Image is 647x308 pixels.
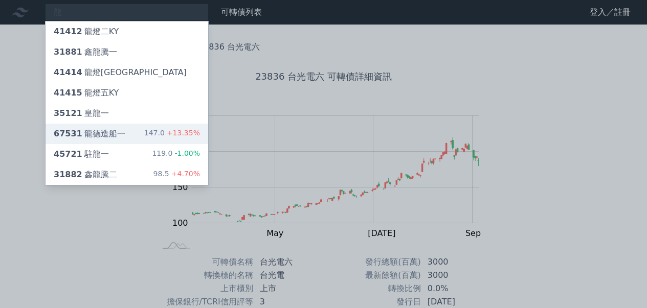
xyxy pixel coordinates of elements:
[54,67,82,77] span: 41414
[54,27,82,36] span: 41412
[54,46,117,58] div: 鑫龍騰一
[169,170,200,178] span: +4.70%
[46,21,208,42] a: 41412龍燈二KY
[54,26,119,38] div: 龍燈二KY
[172,149,200,157] span: -1.00%
[54,108,82,118] span: 35121
[46,103,208,124] a: 35121皇龍一
[46,83,208,103] a: 41415龍燈五KY
[54,66,187,79] div: 龍燈[GEOGRAPHIC_DATA]
[46,62,208,83] a: 41414龍燈[GEOGRAPHIC_DATA]
[153,169,200,181] div: 98.5
[54,149,82,159] span: 45721
[46,164,208,185] a: 31882鑫龍騰二 98.5+4.70%
[165,129,200,137] span: +13.35%
[54,169,117,181] div: 鑫龍騰二
[144,128,200,140] div: 147.0
[54,148,109,160] div: 駐龍一
[54,170,82,179] span: 31882
[54,87,119,99] div: 龍燈五KY
[46,124,208,144] a: 67531龍德造船一 147.0+13.35%
[54,88,82,98] span: 41415
[54,129,82,138] span: 67531
[46,144,208,164] a: 45721駐龍一 119.0-1.00%
[54,107,109,120] div: 皇龍一
[152,148,200,160] div: 119.0
[46,42,208,62] a: 31881鑫龍騰一
[54,128,125,140] div: 龍德造船一
[54,47,82,57] span: 31881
